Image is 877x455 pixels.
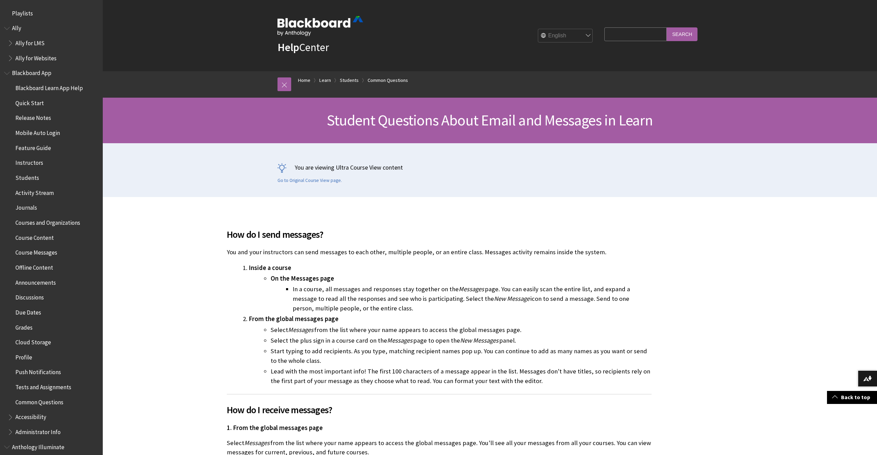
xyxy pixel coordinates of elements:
span: Accessibility [15,411,46,421]
span: Course Messages [15,247,57,256]
span: Blackboard Learn App Help [15,82,83,91]
span: Activity Stream [15,187,54,196]
span: Tests and Assignments [15,381,71,391]
a: Go to Original Course View page. [277,177,342,184]
span: Release Notes [15,112,51,122]
span: Feature Guide [15,142,51,151]
span: Messages [459,285,484,293]
span: Anthology Illuminate [12,441,64,451]
span: Quick Start [15,97,44,107]
span: Discussions [15,292,44,301]
span: Offline Content [15,262,53,271]
span: Push Notifications [15,367,61,376]
span: Playlists [12,8,33,17]
span: Ally for LMS [15,37,45,47]
span: Profile [15,352,32,361]
span: Messages [244,439,270,447]
span: Due Dates [15,307,41,316]
a: HelpCenter [277,40,329,54]
li: In a course, all messages and responses stay together on the page. You can easily scan the entire... [293,284,652,313]
nav: Book outline for Blackboard App Help [4,67,99,438]
strong: Help [277,40,299,54]
span: How do I send messages? [227,227,652,242]
span: Mobile Auto Login [15,127,60,136]
nav: Book outline for Playlists [4,8,99,19]
a: Students [340,76,359,85]
span: Student Questions About Email and Messages in Learn [327,111,653,130]
span: Messages [288,326,313,334]
span: On the Messages page [271,274,334,282]
li: Select from the list where your name appears to access the global messages page. [271,325,652,335]
span: Students [15,172,39,181]
span: Ally for Websites [15,52,57,62]
li: Start typing to add recipients. As you type, matching recipient names pop up. You can continue to... [271,346,652,366]
span: Grades [15,322,33,331]
span: Inside a course [249,264,291,272]
img: Blackboard by Anthology [277,16,363,36]
span: Administrator Info [15,426,61,435]
a: Common Questions [368,76,408,85]
span: Instructors [15,157,43,167]
span: Journals [15,202,37,211]
input: Search [667,27,697,41]
p: You and your instructors can send messages to each other, multiple people, or an entire class. Me... [227,248,652,257]
span: Announcements [15,277,56,286]
select: Site Language Selector [538,29,593,42]
a: Back to top [827,391,877,404]
li: Select the plus sign in a course card on the page to open the panel. [271,336,652,345]
span: Courses and Organizations [15,217,80,226]
span: 1. From the global messages page [227,424,323,432]
span: Cloud Storage [15,336,51,346]
span: Common Questions [15,396,63,406]
nav: Book outline for Anthology Ally Help [4,23,99,64]
span: Blackboard App [12,67,51,77]
span: Messages [387,336,412,344]
span: New Messages [460,336,498,344]
span: How do I receive messages? [227,403,652,417]
span: Course Content [15,232,54,241]
span: Ally [12,23,21,32]
li: Lead with the most important info! The first 100 characters of a message appear in the list. Mess... [271,367,652,386]
a: Home [298,76,310,85]
span: New Message [494,295,530,303]
p: You are viewing Ultra Course View content [277,163,702,172]
a: Learn [319,76,331,85]
span: From the global messages page [249,315,338,323]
